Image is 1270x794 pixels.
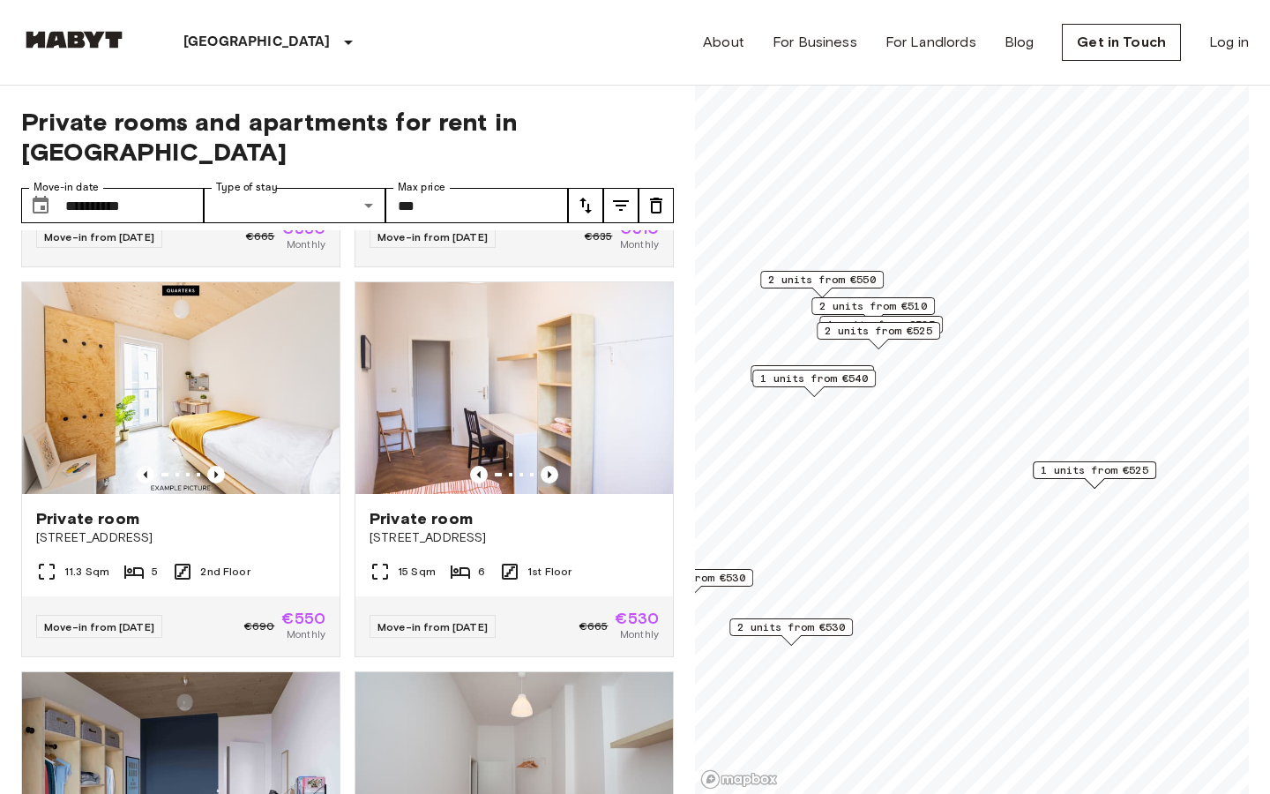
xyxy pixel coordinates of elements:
label: Type of stay [216,180,278,195]
span: 2 units from €530 [737,619,845,635]
span: 1 units from €525 [827,317,935,333]
button: Choose date, selected date is 16 Aug 2025 [23,188,58,223]
a: For Business [773,32,857,53]
button: Previous image [137,466,154,483]
span: €665 [579,618,609,634]
a: For Landlords [885,32,976,53]
button: Previous image [470,466,488,483]
span: Private room [36,508,139,529]
button: tune [568,188,603,223]
span: €530 [281,221,325,236]
div: Map marker [811,297,935,325]
span: 1 units from €540 [760,371,868,386]
div: Map marker [1033,461,1156,489]
span: 6 [478,564,485,580]
span: Move-in from [DATE] [377,230,488,243]
span: 5 [152,564,158,580]
span: 2 units from €495 [758,366,866,382]
span: Monthly [620,626,659,642]
span: 2nd Floor [200,564,250,580]
span: Monthly [287,236,325,252]
span: 2 units from €510 [819,298,927,314]
span: Monthly [287,626,325,642]
span: €690 [244,618,275,634]
span: Move-in from [DATE] [44,230,154,243]
span: 11.3 Sqm [64,564,109,580]
img: Marketing picture of unit DE-01-087-03M [355,282,673,494]
div: Map marker [751,365,874,393]
span: 15 Sqm [398,564,436,580]
button: tune [639,188,674,223]
button: tune [603,188,639,223]
div: Map marker [760,271,884,298]
span: 1 units from €525 [1041,462,1148,478]
a: Mapbox logo [700,769,778,790]
label: Move-in date [34,180,99,195]
div: Map marker [729,618,853,646]
span: Private rooms and apartments for rent in [GEOGRAPHIC_DATA] [21,107,674,167]
button: Previous image [541,466,558,483]
span: €550 [281,610,325,626]
span: 4 units from €530 [638,570,745,586]
button: Previous image [207,466,225,483]
span: €665 [246,228,275,244]
span: 2 units from €525 [825,323,932,339]
span: €635 [585,228,613,244]
p: [GEOGRAPHIC_DATA] [183,32,331,53]
span: Monthly [620,236,659,252]
label: Max price [398,180,445,195]
img: Habyt [21,31,127,49]
a: Marketing picture of unit DE-01-07-005-02QPrevious imagePrevious imagePrivate room[STREET_ADDRESS... [21,281,340,657]
a: Blog [1005,32,1035,53]
a: Log in [1209,32,1249,53]
img: Marketing picture of unit DE-01-07-005-02Q [22,282,340,494]
span: Move-in from [DATE] [377,620,488,633]
span: [STREET_ADDRESS] [370,529,659,547]
span: €530 [615,610,659,626]
a: About [703,32,744,53]
div: Map marker [817,322,940,349]
span: Move-in from [DATE] [44,620,154,633]
a: Marketing picture of unit DE-01-087-03MPrevious imagePrevious imagePrivate room[STREET_ADDRESS]15... [355,281,674,657]
span: Private room [370,508,473,529]
span: 2 units from €550 [768,272,876,288]
div: Map marker [752,370,876,397]
span: [STREET_ADDRESS] [36,529,325,547]
a: Get in Touch [1062,24,1181,61]
span: 1st Floor [527,564,571,580]
div: Map marker [819,316,943,343]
